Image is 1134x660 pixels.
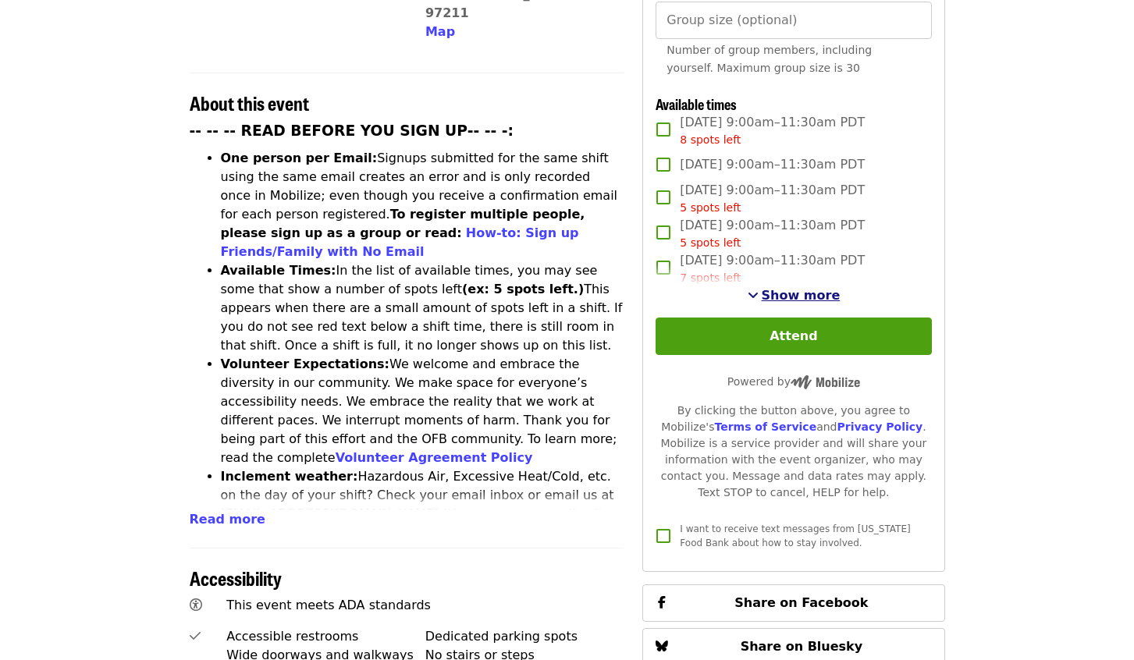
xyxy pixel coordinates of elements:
[425,627,624,646] div: Dedicated parking spots
[714,420,816,433] a: Terms of Service
[462,282,584,296] strong: (ex: 5 spots left.)
[680,113,865,148] span: [DATE] 9:00am–11:30am PDT
[656,94,737,114] span: Available times
[221,261,624,355] li: In the list of available times, you may see some that show a number of spots left This appears wh...
[221,357,390,371] strong: Volunteer Expectations:
[221,207,585,240] strong: To register multiple people, please sign up as a group or read:
[680,523,910,548] span: I want to receive text messages from [US_STATE] Food Bank about how to stay involved.
[680,133,741,146] span: 8 spots left
[425,24,455,39] span: Map
[336,450,533,465] a: Volunteer Agreement Policy
[226,598,431,612] span: This event meets ADA standards
[656,318,931,355] button: Attend
[425,23,455,41] button: Map
[656,403,931,501] div: By clicking the button above, you agree to Mobilize's and . Mobilize is a service provider and wi...
[221,151,378,165] strong: One person per Email:
[190,598,202,612] i: universal-access icon
[748,286,841,305] button: See more timeslots
[727,375,860,388] span: Powered by
[791,375,860,389] img: Powered by Mobilize
[221,263,336,278] strong: Available Times:
[680,181,865,216] span: [DATE] 9:00am–11:30am PDT
[190,122,514,139] strong: -- -- -- READ BEFORE YOU SIGN UP-- -- -:
[221,225,579,259] a: How-to: Sign up Friends/Family with No Email
[226,627,425,646] div: Accessible restrooms
[221,149,624,261] li: Signups submitted for the same shift using the same email creates an error and is only recorded o...
[190,564,282,591] span: Accessibility
[680,216,865,251] span: [DATE] 9:00am–11:30am PDT
[680,251,865,286] span: [DATE] 9:00am–11:30am PDT
[762,288,841,303] span: Show more
[190,89,309,116] span: About this event
[221,469,358,484] strong: Inclement weather:
[190,629,201,644] i: check icon
[734,595,868,610] span: Share on Facebook
[190,512,265,527] span: Read more
[221,467,624,561] li: Hazardous Air, Excessive Heat/Cold, etc. on the day of your shift? Check your email inbox or emai...
[741,639,863,654] span: Share on Bluesky
[221,355,624,467] li: We welcome and embrace the diversity in our community. We make space for everyone’s accessibility...
[642,584,944,622] button: Share on Facebook
[680,271,741,284] span: 7 spots left
[680,236,741,249] span: 5 spots left
[680,201,741,214] span: 5 spots left
[680,155,865,174] span: [DATE] 9:00am–11:30am PDT
[190,510,265,529] button: Read more
[656,2,931,39] input: [object Object]
[837,420,922,433] a: Privacy Policy
[667,44,872,74] span: Number of group members, including yourself. Maximum group size is 30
